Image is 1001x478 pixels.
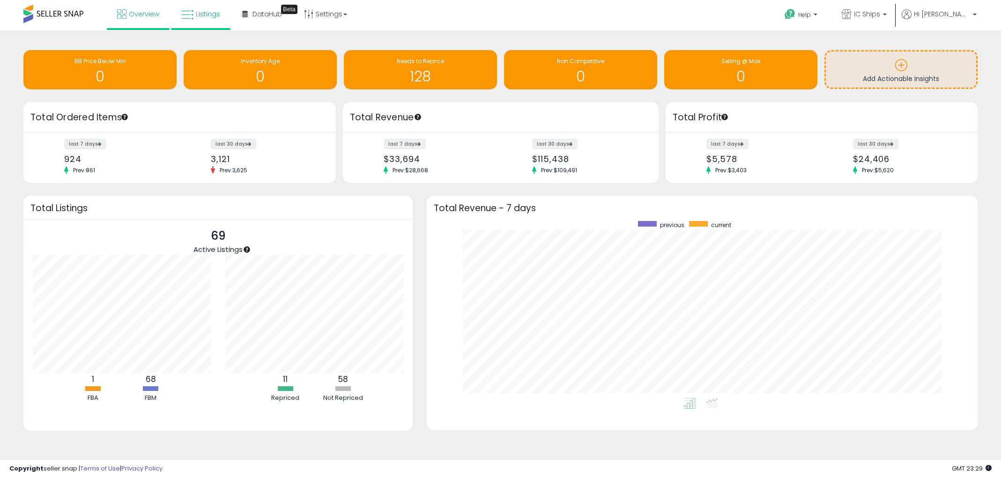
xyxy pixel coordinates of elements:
span: Active Listings [193,244,243,254]
span: Prev: $3,403 [711,166,751,174]
a: Selling @ Max 0 [664,50,817,89]
div: 924 [64,154,172,164]
div: Tooltip anchor [414,113,422,121]
div: $24,406 [853,154,961,164]
span: Inventory Age [241,57,280,65]
div: Not Repriced [315,394,371,403]
label: last 7 days [64,139,106,149]
a: Inventory Age 0 [184,50,337,89]
span: Prev: 861 [68,166,100,174]
i: Get Help [784,8,796,20]
a: Terms of Use [80,464,120,473]
b: 11 [283,374,288,385]
span: current [711,221,731,229]
span: DataHub [252,9,282,19]
h1: 0 [669,69,813,84]
h3: Total Ordered Items [30,111,329,124]
label: last 30 days [853,139,898,149]
h3: Total Listings [30,205,406,212]
a: Needs to Reprice 128 [344,50,497,89]
h3: Total Revenue [350,111,652,124]
strong: Copyright [9,464,44,473]
span: Needs to Reprice [397,57,444,65]
div: $33,694 [384,154,493,164]
div: Repriced [257,394,313,403]
label: last 30 days [211,139,256,149]
div: $115,438 [532,154,642,164]
span: BB Price Below Min [74,57,126,65]
span: previous [660,221,684,229]
a: BB Price Below Min 0 [23,50,177,89]
a: Non Competitive 0 [504,50,657,89]
h1: 128 [348,69,492,84]
a: Add Actionable Insights [826,51,976,88]
span: Add Actionable Insights [863,74,939,83]
h1: 0 [188,69,332,84]
b: 58 [338,374,348,385]
span: Prev: $28,668 [388,166,433,174]
a: Help [777,1,827,30]
label: last 30 days [532,139,578,149]
label: last 7 days [384,139,426,149]
h3: Total Profit [673,111,971,124]
div: Tooltip anchor [243,245,251,254]
span: Listings [196,9,220,19]
div: 3,121 [211,154,319,164]
div: Tooltip anchor [281,5,297,14]
label: last 7 days [706,139,749,149]
h1: 0 [509,69,653,84]
a: Hi [PERSON_NAME] [902,9,977,30]
div: seller snap | | [9,464,163,473]
span: Non Competitive [557,57,604,65]
span: Overview [129,9,159,19]
span: Hi [PERSON_NAME] [914,9,970,19]
span: Help [798,11,811,19]
span: Prev: 3,625 [215,166,252,174]
span: Prev: $5,620 [857,166,898,174]
span: 2025-09-15 23:29 GMT [952,464,992,473]
div: FBM [123,394,179,403]
h3: Total Revenue - 7 days [434,205,971,212]
div: Tooltip anchor [720,113,729,121]
b: 68 [146,374,156,385]
div: $5,578 [706,154,815,164]
b: 1 [92,374,94,385]
div: FBA [65,394,121,403]
h1: 0 [28,69,172,84]
div: Tooltip anchor [120,113,129,121]
span: Prev: $109,491 [536,166,582,174]
a: Privacy Policy [121,464,163,473]
span: IC Ships [854,9,880,19]
span: Selling @ Max [721,57,761,65]
p: 69 [193,227,243,245]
